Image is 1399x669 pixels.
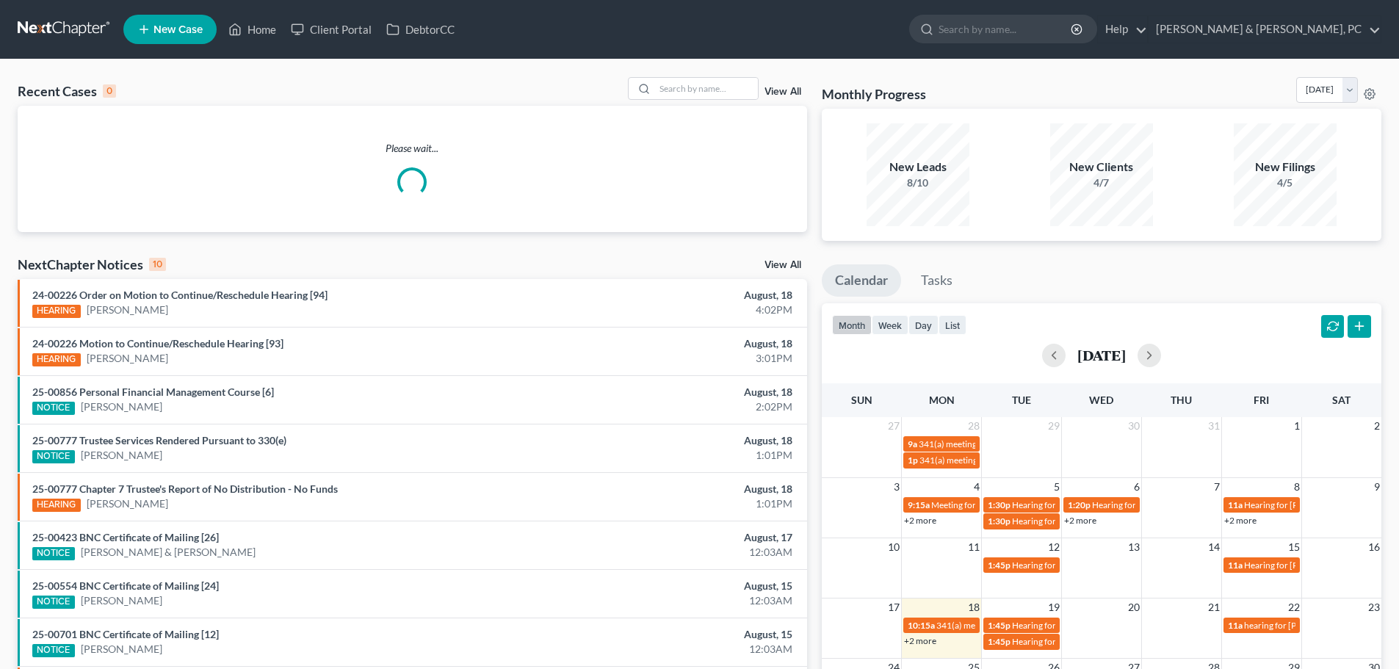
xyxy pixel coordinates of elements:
[549,545,792,560] div: 12:03AM
[1373,417,1381,435] span: 2
[1012,499,1204,510] span: Hearing for [PERSON_NAME] & [PERSON_NAME]
[764,87,801,97] a: View All
[549,593,792,608] div: 12:03AM
[549,530,792,545] div: August, 17
[1149,16,1381,43] a: [PERSON_NAME] & [PERSON_NAME], PC
[1132,478,1141,496] span: 6
[1050,176,1153,190] div: 4/7
[908,499,930,510] span: 9:15a
[81,545,256,560] a: [PERSON_NAME] & [PERSON_NAME]
[32,579,219,592] a: 25-00554 BNC Certificate of Mailing [24]
[1367,538,1381,556] span: 16
[1293,417,1301,435] span: 1
[549,627,792,642] div: August, 15
[988,560,1011,571] span: 1:45p
[1127,599,1141,616] span: 20
[549,496,792,511] div: 1:01PM
[549,303,792,317] div: 4:02PM
[221,16,283,43] a: Home
[87,351,168,366] a: [PERSON_NAME]
[32,402,75,415] div: NOTICE
[32,353,81,366] div: HEARING
[18,82,116,100] div: Recent Cases
[1373,478,1381,496] span: 9
[87,303,168,317] a: [PERSON_NAME]
[892,478,901,496] span: 3
[379,16,462,43] a: DebtorCC
[549,351,792,366] div: 3:01PM
[32,434,286,446] a: 25-00777 Trustee Services Rendered Pursuant to 330(e)
[549,642,792,657] div: 12:03AM
[908,315,939,335] button: day
[966,599,981,616] span: 18
[1212,478,1221,496] span: 7
[1287,599,1301,616] span: 22
[549,399,792,414] div: 2:02PM
[18,256,166,273] div: NextChapter Notices
[18,141,807,156] p: Please wait...
[549,288,792,303] div: August, 18
[549,433,792,448] div: August, 18
[103,84,116,98] div: 0
[972,478,981,496] span: 4
[549,579,792,593] div: August, 15
[1012,516,1127,527] span: Hearing for [PERSON_NAME]
[1052,478,1061,496] span: 5
[822,85,926,103] h3: Monthly Progress
[81,593,162,608] a: [PERSON_NAME]
[1228,499,1243,510] span: 11a
[549,482,792,496] div: August, 18
[904,515,936,526] a: +2 more
[966,538,981,556] span: 11
[939,315,966,335] button: list
[1254,394,1269,406] span: Fri
[32,337,283,350] a: 24-00226 Motion to Continue/Reschedule Hearing [93]
[1332,394,1351,406] span: Sat
[1127,538,1141,556] span: 13
[886,417,901,435] span: 27
[1050,159,1153,176] div: New Clients
[1228,560,1243,571] span: 11a
[867,159,969,176] div: New Leads
[919,455,1061,466] span: 341(a) meeting for [PERSON_NAME]
[549,336,792,351] div: August, 18
[153,24,203,35] span: New Case
[32,499,81,512] div: HEARING
[908,620,935,631] span: 10:15a
[1293,478,1301,496] span: 8
[32,531,219,543] a: 25-00423 BNC Certificate of Mailing [26]
[988,516,1011,527] span: 1:30p
[32,289,328,301] a: 24-00226 Order on Motion to Continue/Reschedule Hearing [94]
[1064,515,1096,526] a: +2 more
[32,628,219,640] a: 25-00701 BNC Certificate of Mailing [12]
[81,642,162,657] a: [PERSON_NAME]
[822,264,901,297] a: Calendar
[1012,394,1031,406] span: Tue
[919,438,1060,449] span: 341(a) meeting for [PERSON_NAME]
[908,438,917,449] span: 9a
[32,596,75,609] div: NOTICE
[1068,499,1091,510] span: 1:20p
[1092,499,1284,510] span: Hearing for [PERSON_NAME] & [PERSON_NAME]
[549,448,792,463] div: 1:01PM
[655,78,758,99] input: Search by name...
[1127,417,1141,435] span: 30
[931,499,1046,510] span: Meeting for [PERSON_NAME]
[1046,538,1061,556] span: 12
[1012,620,1127,631] span: Hearing for [PERSON_NAME]
[1046,599,1061,616] span: 19
[1234,176,1337,190] div: 4/5
[867,176,969,190] div: 8/10
[32,450,75,463] div: NOTICE
[32,547,75,560] div: NOTICE
[32,644,75,657] div: NOTICE
[832,315,872,335] button: month
[1207,417,1221,435] span: 31
[283,16,379,43] a: Client Portal
[904,635,936,646] a: +2 more
[1207,538,1221,556] span: 14
[851,394,872,406] span: Sun
[1244,499,1359,510] span: Hearing for [PERSON_NAME]
[87,496,168,511] a: [PERSON_NAME]
[886,599,901,616] span: 17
